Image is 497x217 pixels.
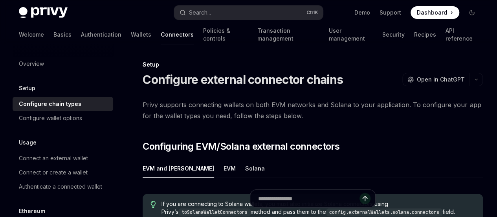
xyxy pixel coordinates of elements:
div: Configure chain types [19,99,81,109]
div: Connect or create a wallet [19,168,88,177]
div: Connect an external wallet [19,154,88,163]
button: Search...CtrlK [174,6,323,20]
a: Authenticate a connected wallet [13,180,113,194]
a: Connect an external wallet [13,151,113,165]
a: Wallets [131,25,151,44]
h5: Ethereum [19,206,45,216]
a: Authentication [81,25,121,44]
h1: Configure external connector chains [143,72,343,87]
a: Policies & controls [203,25,248,44]
a: Connect or create a wallet [13,165,113,180]
span: Open in ChatGPT [417,76,465,83]
div: Configure wallet options [19,113,82,123]
a: Support [380,9,401,17]
a: Connectors [161,25,194,44]
button: EVM [224,159,236,178]
a: Configure wallet options [13,111,113,125]
a: Configure chain types [13,97,113,111]
button: Toggle dark mode [466,6,478,19]
a: Dashboard [411,6,459,19]
div: Search... [189,8,211,17]
h5: Setup [19,83,35,93]
a: Security [382,25,405,44]
img: dark logo [19,7,68,18]
h5: Usage [19,138,37,147]
a: Demo [354,9,370,17]
button: Open in ChatGPT [402,73,469,86]
span: Configuring EVM/Solana external connectors [143,140,339,153]
a: Overview [13,57,113,71]
span: Privy supports connecting wallets on both EVM networks and Solana to your application. To configu... [143,99,483,121]
button: Solana [245,159,265,178]
button: EVM and [PERSON_NAME] [143,159,214,178]
a: Welcome [19,25,44,44]
span: Dashboard [417,9,447,17]
div: Setup [143,61,483,69]
a: Transaction management [257,25,319,44]
div: Authenticate a connected wallet [19,182,102,191]
a: Basics [53,25,72,44]
span: Ctrl K [306,9,318,16]
div: Overview [19,59,44,69]
button: Send message [359,193,370,204]
a: User management [329,25,373,44]
a: API reference [446,25,478,44]
a: Recipes [414,25,436,44]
